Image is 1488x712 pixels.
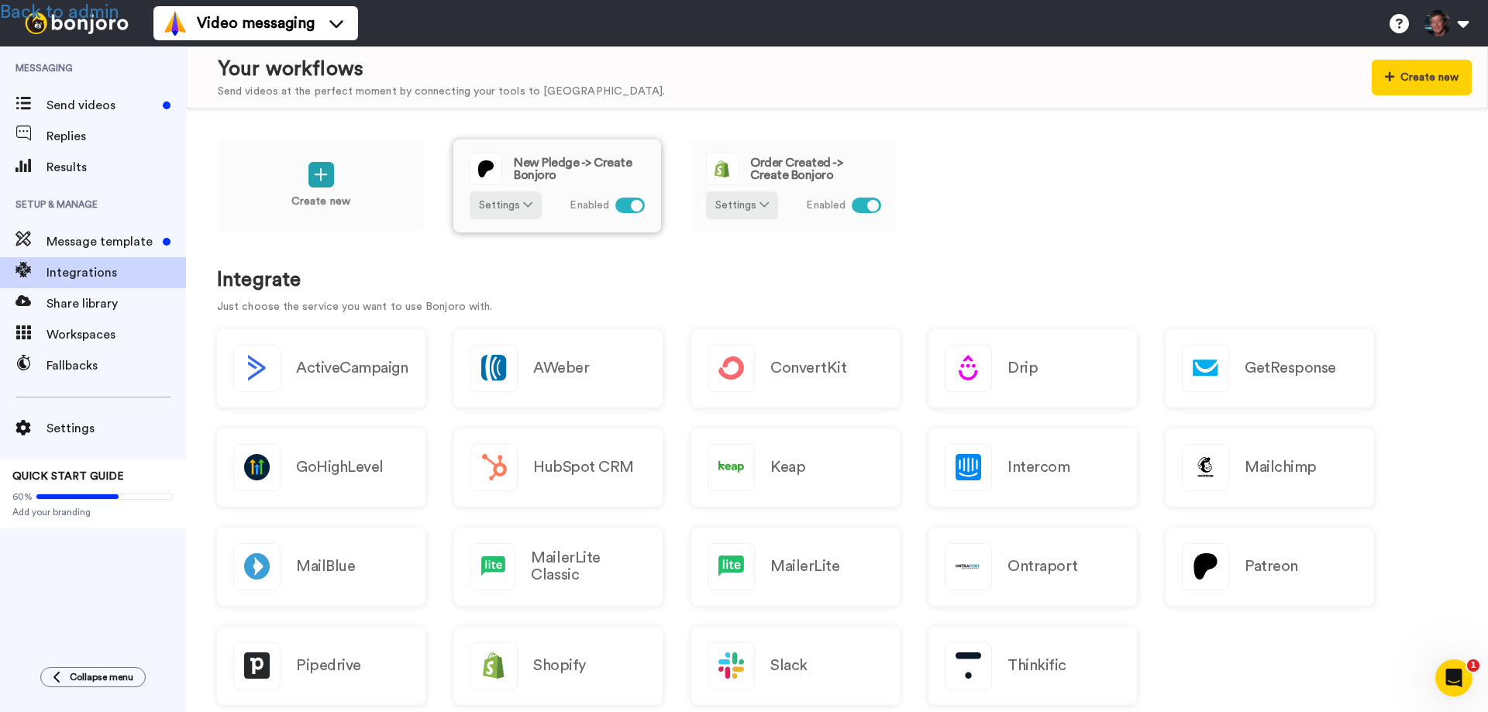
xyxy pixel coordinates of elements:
[1467,659,1479,672] span: 1
[1166,528,1374,606] a: Patreon
[296,359,408,377] h2: ActiveCampaign
[1435,659,1472,697] iframe: Intercom live chat
[707,153,738,184] img: logo_shopify.svg
[691,428,900,507] a: Keap
[770,359,846,377] h2: ConvertKit
[46,419,186,438] span: Settings
[691,528,900,606] a: MailerLite
[928,528,1137,606] a: Ontraport
[928,627,1137,705] a: Thinkific
[163,11,188,36] img: vm-color.svg
[40,667,146,687] button: Collapse menu
[12,471,124,482] span: QUICK START GUIDE
[570,198,609,214] span: Enabled
[12,506,174,518] span: Add your branding
[234,346,280,391] img: logo_activecampaign.svg
[1183,544,1228,590] img: logo_patreon.svg
[454,528,663,606] a: MailerLite Classic
[1007,558,1078,575] h2: Ontraport
[217,627,425,705] a: Pipedrive
[70,671,133,683] span: Collapse menu
[470,191,542,219] button: Settings
[1007,657,1066,674] h2: Thinkific
[1183,445,1228,490] img: logo_mailchimp.svg
[471,643,517,689] img: logo_shopify.svg
[454,627,663,705] a: Shopify
[806,198,846,214] span: Enabled
[217,139,425,232] a: Create new
[46,158,186,177] span: Results
[453,139,661,232] a: New Pledge -> Create BonjoroSettings Enabled
[1007,359,1038,377] h2: Drip
[46,294,186,313] span: Share library
[690,139,897,232] a: Order Created -> Create BonjoroSettings Enabled
[706,191,778,219] button: Settings
[296,558,355,575] h2: MailBlue
[708,643,754,689] img: logo_slack.svg
[533,657,586,674] h2: Shopify
[454,329,663,408] a: AWeber
[234,445,280,490] img: logo_gohighlevel.png
[945,643,991,689] img: logo_thinkific.svg
[234,643,280,689] img: logo_pipedrive.png
[217,528,425,606] a: MailBlue
[1245,459,1317,476] h2: Mailchimp
[928,428,1137,507] a: Intercom
[217,428,425,507] a: GoHighLevel
[46,232,157,251] span: Message template
[217,299,1457,315] p: Just choose the service you want to use Bonjoro with.
[691,329,900,408] a: ConvertKit
[531,549,646,583] h2: MailerLite Classic
[1166,329,1374,408] a: GetResponse
[46,325,186,344] span: Workspaces
[708,445,754,490] img: logo_keap.svg
[1245,558,1298,575] h2: Patreon
[470,153,501,184] img: logo_patreon.svg
[691,627,900,705] a: Slack
[770,657,808,674] h2: Slack
[708,346,754,391] img: logo_convertkit.svg
[945,445,991,490] img: logo_intercom.svg
[46,263,186,282] span: Integrations
[514,157,645,181] span: New Pledge -> Create Bonjoro
[1372,60,1472,95] button: Create new
[708,544,754,590] img: logo_mailerlite.svg
[1166,428,1374,507] a: Mailchimp
[533,459,634,476] h2: HubSpot CRM
[471,544,515,590] img: logo_mailerlite.svg
[218,84,665,100] div: Send videos at the perfect moment by connecting your tools to [GEOGRAPHIC_DATA].
[454,428,663,507] a: HubSpot CRM
[750,157,881,181] span: Order Created -> Create Bonjoro
[471,346,517,391] img: logo_aweber.svg
[217,269,1457,291] h1: Integrate
[46,356,186,375] span: Fallbacks
[296,657,361,674] h2: Pipedrive
[234,544,280,590] img: logo_mailblue.png
[533,359,589,377] h2: AWeber
[291,194,350,210] p: Create new
[46,127,186,146] span: Replies
[928,329,1137,408] a: Drip
[770,459,805,476] h2: Keap
[12,490,33,503] span: 60%
[296,459,384,476] h2: GoHighLevel
[218,55,665,84] div: Your workflows
[770,558,839,575] h2: MailerLite
[46,96,157,115] span: Send videos
[1183,346,1228,391] img: logo_getresponse.svg
[1245,359,1336,377] h2: GetResponse
[217,329,425,408] button: ActiveCampaign
[197,12,315,34] span: Video messaging
[945,346,991,391] img: logo_drip.svg
[945,544,991,590] img: logo_ontraport.svg
[1007,459,1069,476] h2: Intercom
[471,445,517,490] img: logo_hubspot.svg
